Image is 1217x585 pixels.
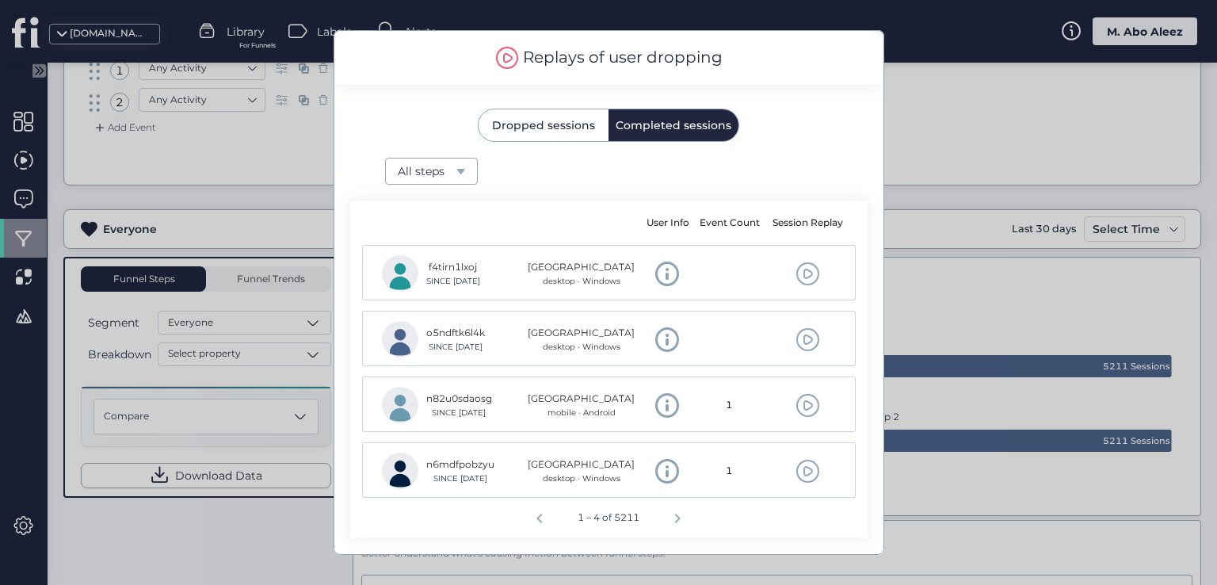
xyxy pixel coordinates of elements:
button: All steps [385,158,478,185]
span: Dropped sessions [492,120,595,131]
span: 1 [726,464,732,479]
mat-header-cell: Session Replay [766,201,855,245]
mat-header-cell: Event Count [692,201,766,245]
mat-header-cell: User Info [643,201,692,245]
div: [GEOGRAPHIC_DATA] [528,260,635,275]
div: SINCE [DATE] [426,341,485,354]
div: 1 – 4 of 5211 [571,504,646,532]
div: SINCE [DATE] [426,407,492,419]
div: desktop · Windows [528,472,635,485]
div: f4tirn1lxoj [426,260,480,275]
div: SINCE [DATE] [426,472,494,485]
div: [GEOGRAPHIC_DATA] [528,392,635,407]
div: n6mdfpobzyu [426,457,494,472]
button: Next page [662,500,693,532]
div: mobile · Android [528,407,635,419]
div: SINCE [DATE] [426,275,480,288]
button: Previous page [524,500,555,532]
span: Completed sessions [616,120,731,131]
div: o5ndftk6l4k [426,326,485,341]
div: n82u0sdaosg [426,392,492,407]
div: All steps [398,162,456,180]
div: [GEOGRAPHIC_DATA] [528,326,635,341]
span: 1 [726,398,732,413]
div: desktop · Windows [528,341,635,354]
div: [GEOGRAPHIC_DATA] [528,457,635,472]
div: desktop · Windows [528,275,635,288]
div: Replays of user dropping [523,45,723,70]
